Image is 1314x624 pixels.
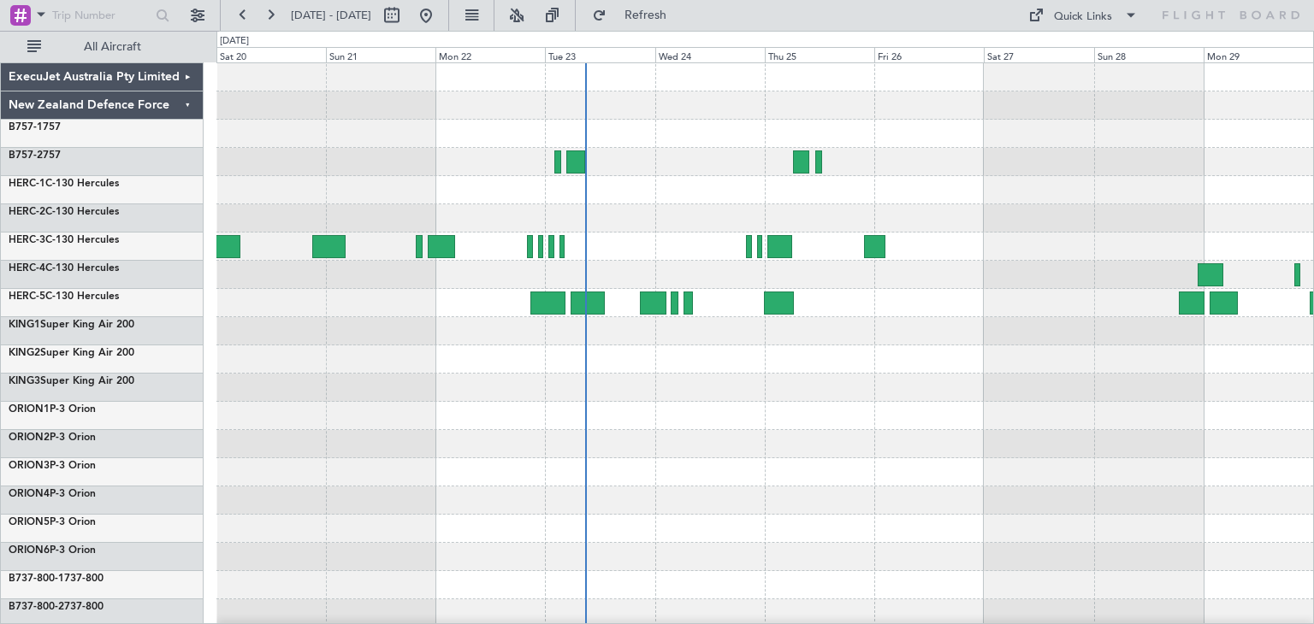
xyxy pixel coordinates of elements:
div: Sun 21 [326,47,435,62]
a: B737-800-2737-800 [9,602,104,612]
span: Refresh [610,9,682,21]
div: [DATE] [220,34,249,49]
span: B757-1 [9,122,43,132]
a: HERC-4C-130 Hercules [9,263,119,274]
div: Mon 22 [435,47,545,62]
span: HERC-1 [9,179,45,189]
a: B757-2757 [9,150,61,161]
span: KING2 [9,348,40,358]
span: HERC-2 [9,207,45,217]
span: B737-800-1 [9,574,64,584]
a: KING3Super King Air 200 [9,376,134,386]
div: Sun 28 [1094,47,1204,62]
span: [DATE] - [DATE] [291,8,371,23]
a: KING1Super King Air 200 [9,320,134,330]
span: HERC-3 [9,235,45,245]
div: Fri 26 [874,47,984,62]
a: B737-800-1737-800 [9,574,104,584]
div: Tue 23 [545,47,654,62]
a: ORION5P-3 Orion [9,517,96,527]
button: All Aircraft [19,33,186,61]
span: ORION5 [9,517,50,527]
a: HERC-3C-130 Hercules [9,235,119,245]
a: HERC-1C-130 Hercules [9,179,119,189]
span: KING1 [9,320,40,330]
a: ORION2P-3 Orion [9,433,96,443]
a: ORION4P-3 Orion [9,489,96,499]
span: ORION1 [9,404,50,415]
a: B757-1757 [9,122,61,132]
div: Sat 27 [984,47,1093,62]
a: HERC-5C-130 Hercules [9,291,119,302]
span: KING3 [9,376,40,386]
a: KING2Super King Air 200 [9,348,134,358]
div: Thu 25 [765,47,874,62]
span: B757-2 [9,150,43,161]
span: HERC-5 [9,291,45,302]
a: HERC-2C-130 Hercules [9,207,119,217]
a: ORION1P-3 Orion [9,404,96,415]
input: Trip Number [52,3,151,28]
span: ORION3 [9,461,50,471]
span: ORION2 [9,433,50,443]
span: ORION4 [9,489,50,499]
div: Sat 20 [216,47,326,62]
div: Quick Links [1054,9,1112,26]
span: All Aircraft [44,41,181,53]
div: Mon 29 [1204,47,1313,62]
a: ORION3P-3 Orion [9,461,96,471]
button: Quick Links [1020,2,1146,29]
span: B737-800-2 [9,602,64,612]
a: ORION6P-3 Orion [9,545,96,556]
button: Refresh [584,2,687,29]
span: HERC-4 [9,263,45,274]
div: Wed 24 [655,47,765,62]
span: ORION6 [9,545,50,556]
